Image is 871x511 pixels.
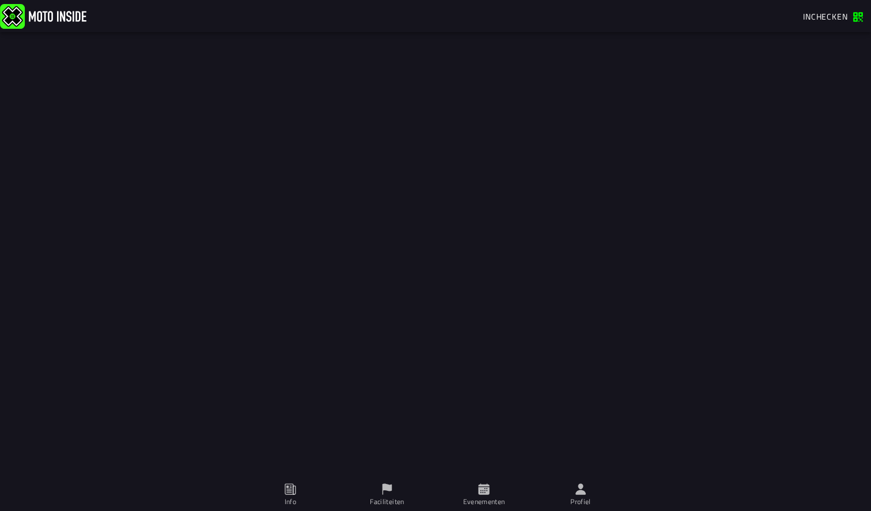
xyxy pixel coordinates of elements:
ion-label: Evenementen [463,497,505,507]
ion-label: Faciliteiten [370,497,404,507]
ion-label: Profiel [570,497,591,507]
ion-label: Info [285,497,296,507]
span: Inchecken [803,10,848,22]
a: Inchecken [797,6,869,26]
